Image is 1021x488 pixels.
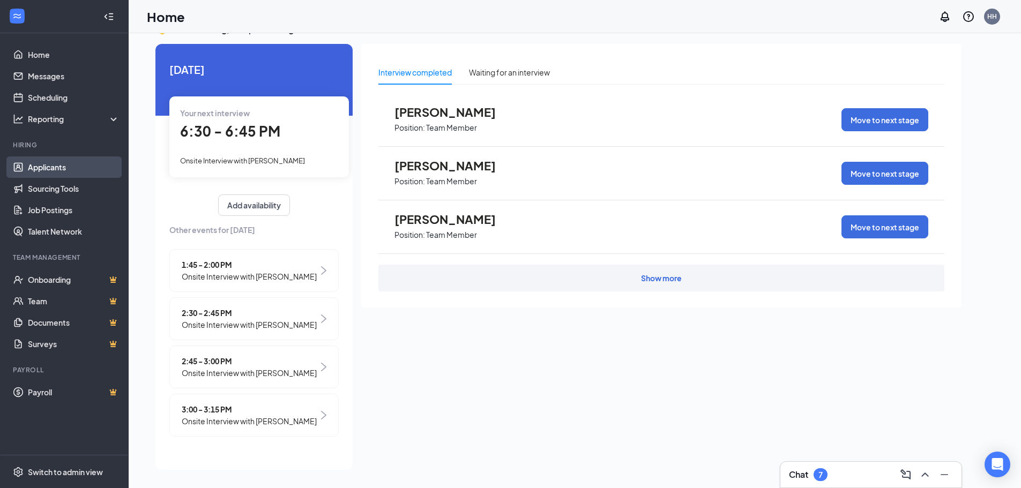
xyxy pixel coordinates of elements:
p: Position: [394,230,425,240]
svg: Settings [13,467,24,477]
button: ChevronUp [916,466,934,483]
p: Team Member [426,230,477,240]
span: 2:45 - 3:00 PM [182,355,317,367]
span: 2:30 - 2:45 PM [182,307,317,319]
h3: Chat [789,469,808,481]
button: ComposeMessage [897,466,914,483]
span: [PERSON_NAME] [394,212,512,226]
a: Messages [28,65,120,87]
span: Your next interview [180,108,250,118]
a: Applicants [28,156,120,178]
div: HH [987,12,997,21]
div: Payroll [13,365,117,374]
div: Hiring [13,140,117,149]
div: Reporting [28,114,120,124]
button: Minimize [936,466,953,483]
span: [DATE] [169,61,339,78]
div: Switch to admin view [28,467,103,477]
a: TeamCrown [28,290,120,312]
svg: QuestionInfo [962,10,975,23]
span: Onsite Interview with [PERSON_NAME] [182,319,317,331]
svg: Minimize [938,468,951,481]
button: Move to next stage [841,162,928,185]
span: Other events for [DATE] [169,224,339,236]
div: Show more [641,273,682,283]
button: Move to next stage [841,215,928,238]
svg: Analysis [13,114,24,124]
a: Sourcing Tools [28,178,120,199]
a: Scheduling [28,87,120,108]
h1: Home [147,7,185,26]
span: [PERSON_NAME] [394,105,512,119]
span: Onsite Interview with [PERSON_NAME] [182,415,317,427]
a: Job Postings [28,199,120,221]
p: Team Member [426,123,477,133]
div: Team Management [13,253,117,262]
span: Onsite Interview with [PERSON_NAME] [180,156,305,165]
a: Home [28,44,120,65]
div: 7 [818,470,823,479]
button: Move to next stage [841,108,928,131]
a: DocumentsCrown [28,312,120,333]
a: PayrollCrown [28,381,120,403]
button: Add availability [218,194,290,216]
div: Open Intercom Messenger [985,452,1010,477]
a: SurveysCrown [28,333,120,355]
a: Talent Network [28,221,120,242]
span: [PERSON_NAME] [394,159,512,172]
svg: WorkstreamLogo [12,11,23,21]
svg: ComposeMessage [899,468,912,481]
p: Position: [394,176,425,186]
p: Team Member [426,176,477,186]
div: Interview completed [378,66,452,78]
svg: Collapse [103,11,114,22]
span: Onsite Interview with [PERSON_NAME] [182,271,317,282]
svg: ChevronUp [919,468,931,481]
span: 6:30 - 6:45 PM [180,122,280,140]
div: Waiting for an interview [469,66,550,78]
svg: Notifications [938,10,951,23]
p: Position: [394,123,425,133]
span: 1:45 - 2:00 PM [182,259,317,271]
span: 3:00 - 3:15 PM [182,403,317,415]
a: OnboardingCrown [28,269,120,290]
span: Onsite Interview with [PERSON_NAME] [182,367,317,379]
